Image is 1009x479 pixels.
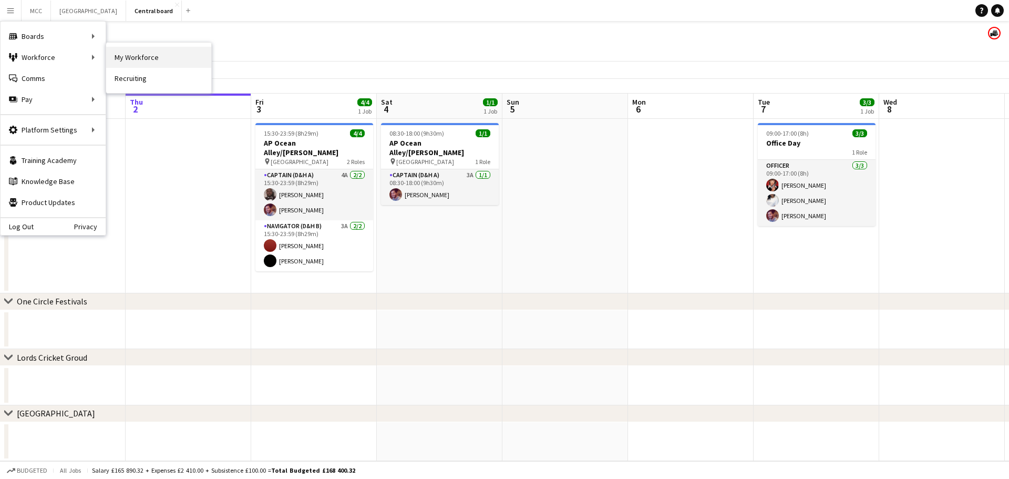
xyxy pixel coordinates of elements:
span: 1 Role [852,148,867,156]
app-card-role: Navigator (D&H B)3A2/215:30-23:59 (8h29m)[PERSON_NAME][PERSON_NAME] [255,220,373,271]
app-card-role: Officer3/309:00-17:00 (8h)[PERSON_NAME][PERSON_NAME][PERSON_NAME] [758,160,876,226]
app-job-card: 15:30-23:59 (8h29m)4/4AP Ocean Alley/[PERSON_NAME] [GEOGRAPHIC_DATA]2 RolesCaptain (D&H A)4A2/215... [255,123,373,271]
button: MCC [22,1,51,21]
span: Sat [381,97,393,107]
div: 1 Job [483,107,497,115]
a: Training Academy [1,150,106,171]
span: 4/4 [350,129,365,137]
app-job-card: 08:30-18:00 (9h30m)1/1AP Ocean Alley/[PERSON_NAME] [GEOGRAPHIC_DATA]1 RoleCaptain (D&H A)3A1/108:... [381,123,499,205]
a: My Workforce [106,47,211,68]
span: Tue [758,97,770,107]
span: 2 Roles [347,158,365,166]
div: 1 Job [860,107,874,115]
a: Product Updates [1,192,106,213]
span: 3/3 [852,129,867,137]
span: Sun [507,97,519,107]
a: Comms [1,68,106,89]
div: 1 Job [358,107,372,115]
a: Knowledge Base [1,171,106,192]
span: 09:00-17:00 (8h) [766,129,809,137]
span: 1/1 [476,129,490,137]
app-card-role: Captain (D&H A)3A1/108:30-18:00 (9h30m)[PERSON_NAME] [381,169,499,205]
div: [GEOGRAPHIC_DATA] [17,408,95,419]
span: 3 [254,103,264,115]
span: 1/1 [483,98,498,106]
div: Workforce [1,47,106,68]
span: [GEOGRAPHIC_DATA] [271,158,328,166]
span: 1 Role [475,158,490,166]
h3: Office Day [758,138,876,148]
span: Total Budgeted £168 400.32 [271,466,355,474]
app-job-card: 09:00-17:00 (8h)3/3Office Day1 RoleOfficer3/309:00-17:00 (8h)[PERSON_NAME][PERSON_NAME][PERSON_NAME] [758,123,876,226]
span: 8 [882,103,897,115]
div: One Circle Festivals [17,296,87,307]
div: Platform Settings [1,119,106,140]
h3: AP Ocean Alley/[PERSON_NAME] [381,138,499,157]
button: [GEOGRAPHIC_DATA] [51,1,126,21]
span: Wed [883,97,897,107]
span: 6 [631,103,646,115]
span: Mon [632,97,646,107]
span: 15:30-23:59 (8h29m) [264,129,318,137]
span: 3/3 [860,98,874,106]
span: [GEOGRAPHIC_DATA] [396,158,454,166]
span: Budgeted [17,467,47,474]
app-card-role: Captain (D&H A)4A2/215:30-23:59 (8h29m)[PERSON_NAME][PERSON_NAME] [255,169,373,220]
div: Lords Cricket Groud [17,352,87,363]
span: Fri [255,97,264,107]
app-user-avatar: Henrietta Hovanyecz [988,27,1001,39]
div: Pay [1,89,106,110]
div: Boards [1,26,106,47]
button: Central board [126,1,182,21]
span: 4/4 [357,98,372,106]
span: 2 [128,103,143,115]
h3: AP Ocean Alley/[PERSON_NAME] [255,138,373,157]
a: Privacy [74,222,106,231]
a: Recruiting [106,68,211,89]
span: 08:30-18:00 (9h30m) [389,129,444,137]
span: 4 [379,103,393,115]
span: 5 [505,103,519,115]
a: Log Out [1,222,34,231]
button: Budgeted [5,465,49,476]
span: All jobs [58,466,83,474]
div: Salary £165 890.32 + Expenses £2 410.00 + Subsistence £100.00 = [92,466,355,474]
span: 7 [756,103,770,115]
span: Thu [130,97,143,107]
